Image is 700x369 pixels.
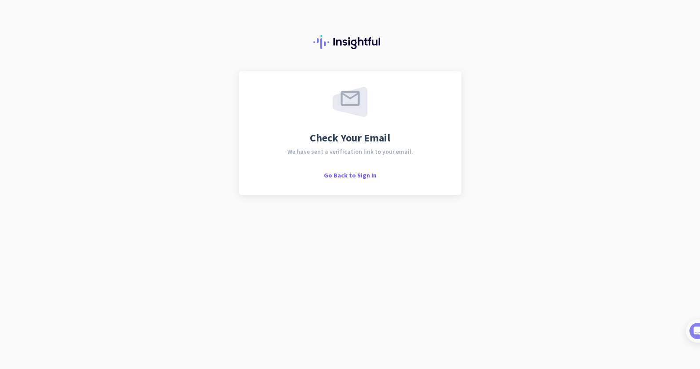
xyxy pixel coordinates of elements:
[310,133,390,143] span: Check Your Email
[324,171,377,179] span: Go Back to Sign In
[313,35,387,49] img: Insightful
[333,87,367,117] img: email-sent
[287,148,413,155] span: We have sent a verification link to your email.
